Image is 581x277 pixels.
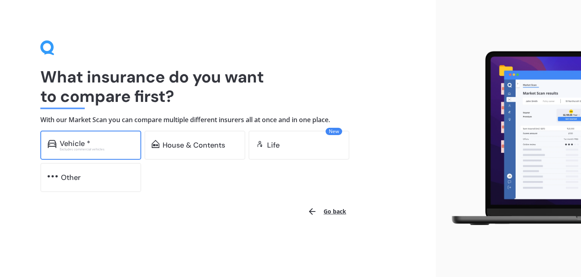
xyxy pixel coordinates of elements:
img: other.81dba5aafe580aa69f38.svg [48,172,58,180]
img: life.f720d6a2d7cdcd3ad642.svg [256,140,264,148]
div: Vehicle * [60,140,90,148]
div: Excludes commercial vehicles [60,148,134,151]
h1: What insurance do you want to compare first? [40,67,395,106]
img: laptop.webp [442,47,581,230]
span: New [326,128,342,135]
div: House & Contents [163,141,225,149]
img: home-and-contents.b802091223b8502ef2dd.svg [152,140,159,148]
button: Go back [303,202,351,221]
div: Other [61,173,81,182]
h4: With our Market Scan you can compare multiple different insurers all at once and in one place. [40,116,395,124]
div: Life [267,141,280,149]
img: car.f15378c7a67c060ca3f3.svg [48,140,56,148]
